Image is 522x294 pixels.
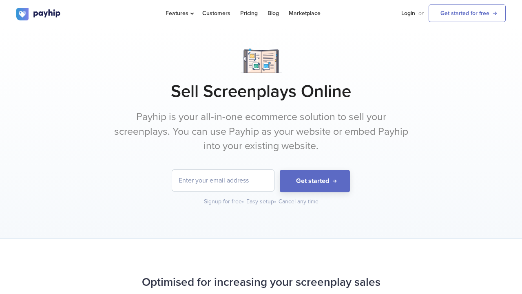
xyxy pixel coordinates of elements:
[429,4,506,22] a: Get started for free
[274,198,276,205] span: •
[246,198,277,206] div: Easy setup
[279,198,319,206] div: Cancel any time
[280,170,350,192] button: Get started
[242,198,244,205] span: •
[108,110,414,154] p: Payhip is your all-in-one ecommerce solution to sell your screenplays. You can use Payhip as your...
[204,198,245,206] div: Signup for free
[16,272,506,293] h2: Optimised for increasing your screenplay sales
[16,81,506,102] h1: Sell Screenplays Online
[16,8,61,20] img: logo.svg
[241,49,282,73] img: Notebook.png
[166,10,192,17] span: Features
[172,170,274,191] input: Enter your email address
